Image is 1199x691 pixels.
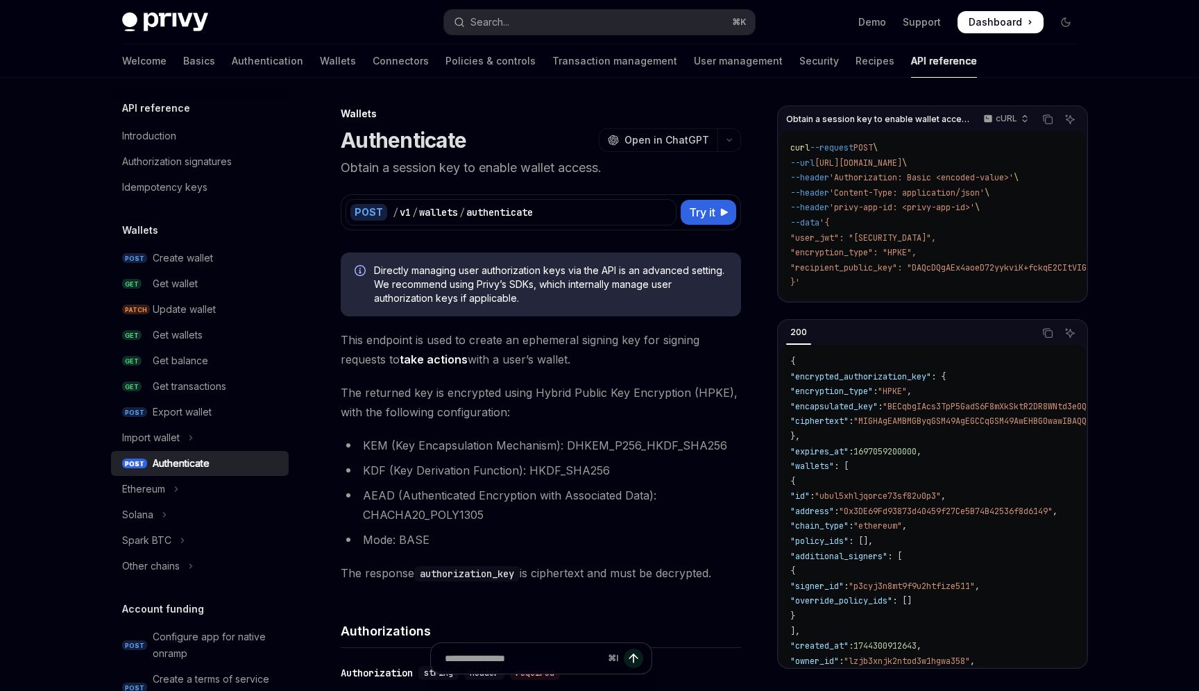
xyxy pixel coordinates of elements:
span: This endpoint is used to create an ephemeral signing key for signing requests to with a user’s wa... [341,330,741,369]
span: "encryption_type" [790,386,873,397]
button: Toggle Spark BTC section [111,528,289,553]
span: ⌘ K [732,17,747,28]
img: dark logo [122,12,208,32]
span: , [917,640,921,651]
div: 200 [786,324,811,341]
a: Support [903,15,941,29]
span: GET [122,330,142,341]
span: Open in ChatGPT [624,133,709,147]
div: / [393,205,398,219]
span: --header [790,202,829,213]
span: \ [902,157,907,169]
span: GET [122,279,142,289]
span: : [849,446,853,457]
button: Open search [444,10,755,35]
div: Update wallet [153,301,216,318]
button: Toggle Other chains section [111,554,289,579]
span: , [975,581,980,592]
a: Idempotency keys [111,175,289,200]
div: wallets [419,205,458,219]
div: / [459,205,465,219]
h5: Wallets [122,222,158,239]
button: Toggle Solana section [111,502,289,527]
span: { [790,356,795,367]
span: Dashboard [969,15,1022,29]
a: Demo [858,15,886,29]
span: 'Content-Type: application/json' [829,187,985,198]
span: Directly managing user authorization keys via the API is an advanced setting. We recommend using ... [374,264,727,305]
span: POST [122,640,147,651]
a: Transaction management [552,44,677,78]
span: }' [790,277,800,288]
div: Search... [470,14,509,31]
span: \ [975,202,980,213]
span: : [849,640,853,651]
a: Dashboard [958,11,1044,33]
span: "policy_ids" [790,536,849,547]
a: Connectors [373,44,429,78]
button: Send message [624,649,643,668]
div: Authorization signatures [122,153,232,170]
span: POST [122,253,147,264]
div: Configure app for native onramp [153,629,280,662]
span: --header [790,172,829,183]
a: API reference [911,44,977,78]
span: , [907,386,912,397]
div: Spark BTC [122,532,171,549]
span: { [790,565,795,577]
span: "user_jwt": "[SECURITY_DATA]", [790,232,936,244]
button: Toggle Ethereum section [111,477,289,502]
span: "0x3DE69Fd93873d40459f27Ce5B74B42536f8d6149" [839,506,1053,517]
span: : { [931,371,946,382]
input: Ask a question... [445,643,602,674]
li: AEAD (Authenticated Encryption with Associated Data): CHACHA20_POLY1305 [341,486,741,524]
div: Idempotency keys [122,179,207,196]
span: "expires_at" [790,446,849,457]
span: { [790,476,795,487]
span: : [849,520,853,531]
li: Mode: BASE [341,530,741,549]
span: POST [122,407,147,418]
a: Basics [183,44,215,78]
span: curl [790,142,810,153]
div: POST [350,204,387,221]
span: , [1053,506,1057,517]
span: "address" [790,506,834,517]
span: POST [122,459,147,469]
p: Obtain a session key to enable wallet access. [341,158,741,178]
span: The returned key is encrypted using Hybrid Public Key Encryption (HPKE), with the following confi... [341,383,741,422]
span: 'Authorization: Basic <encoded-value>' [829,172,1014,183]
span: : [873,386,878,397]
code: authorization_key [414,566,520,581]
span: 1744300912643 [853,640,917,651]
span: : [] [892,595,912,606]
div: Create wallet [153,250,213,266]
div: Authenticate [153,455,210,472]
li: KDF (Key Derivation Function): HKDF_SHA256 [341,461,741,480]
a: Authorization signatures [111,149,289,174]
button: Ask AI [1061,110,1079,128]
span: , [917,446,921,457]
span: GET [122,382,142,392]
span: POST [853,142,873,153]
span: "ciphertext" [790,416,849,427]
span: Obtain a session key to enable wallet access. [786,114,970,125]
span: }, [790,431,800,442]
span: '{ [819,217,829,228]
span: "encapsulated_key" [790,401,878,412]
span: PATCH [122,305,150,315]
a: PATCHUpdate wallet [111,297,289,322]
span: : [839,656,844,667]
a: take actions [400,352,468,367]
a: POSTAuthenticate [111,451,289,476]
button: Copy the contents from the code block [1039,110,1057,128]
div: Get balance [153,352,208,369]
span: --url [790,157,815,169]
div: Import wallet [122,429,180,446]
a: Policies & controls [445,44,536,78]
span: --request [810,142,853,153]
div: Introduction [122,128,176,144]
h5: Account funding [122,601,204,617]
div: Get wallets [153,327,203,343]
a: POSTCreate wallet [111,246,289,271]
